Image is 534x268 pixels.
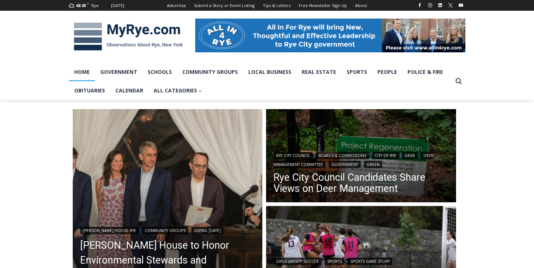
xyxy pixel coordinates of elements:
[110,81,148,100] a: Calendar
[69,63,452,100] nav: Primary Navigation
[436,1,445,10] a: Linkedin
[142,227,188,234] a: Community Groups
[341,63,372,81] a: Sports
[95,63,142,81] a: Government
[80,227,139,234] a: [PERSON_NAME] House Rye
[372,63,402,81] a: People
[266,109,456,204] a: Read More Rye City Council Candidates Share Views on Deer Management
[456,1,465,10] a: YouTube
[273,152,312,159] a: Rye City Council
[87,1,89,6] span: F
[191,227,223,234] a: Giving [DATE]
[426,1,435,10] a: Instagram
[142,63,177,81] a: Schools
[452,75,465,88] button: View Search Form
[402,152,417,159] a: Deer
[325,258,344,265] a: Sports
[91,2,99,9] div: Rye
[273,256,449,265] div: | |
[148,81,207,100] a: All Categories
[69,63,95,81] a: Home
[415,1,424,10] a: Facebook
[372,152,399,159] a: City of Rye
[69,17,188,56] img: MyRye.com
[348,258,392,265] a: Sports Game Story
[243,63,297,81] a: Local Business
[316,152,369,159] a: Boards & Commissions
[154,86,202,95] span: All Categories
[69,81,110,100] a: Obituaries
[446,1,455,10] a: X
[177,63,243,81] a: Community Groups
[273,258,321,265] a: Girls Varsity Soccer
[364,161,382,168] a: Green
[297,63,341,81] a: Real Estate
[273,172,449,194] a: Rye City Council Candidates Share Views on Deer Management
[80,225,255,234] div: | |
[76,3,86,8] span: 68.05
[329,161,361,168] a: Government
[273,150,449,168] div: | | | | | |
[195,19,465,52] img: All in for Rye
[111,2,124,9] div: [DATE]
[402,63,448,81] a: Police & Fire
[266,109,456,204] img: (PHOTO: The Rye Nature Center maintains two fenced deer exclosure areas to keep deer out and allo...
